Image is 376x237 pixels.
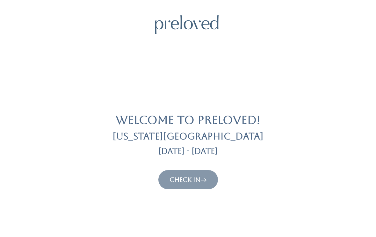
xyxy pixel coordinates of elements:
[170,176,207,183] a: Check In
[116,114,260,126] h1: Welcome to Preloved!
[155,15,219,34] img: preloved logo
[158,147,218,156] h3: [DATE] - [DATE]
[158,170,218,189] button: Check In
[112,132,264,142] h2: [US_STATE][GEOGRAPHIC_DATA]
